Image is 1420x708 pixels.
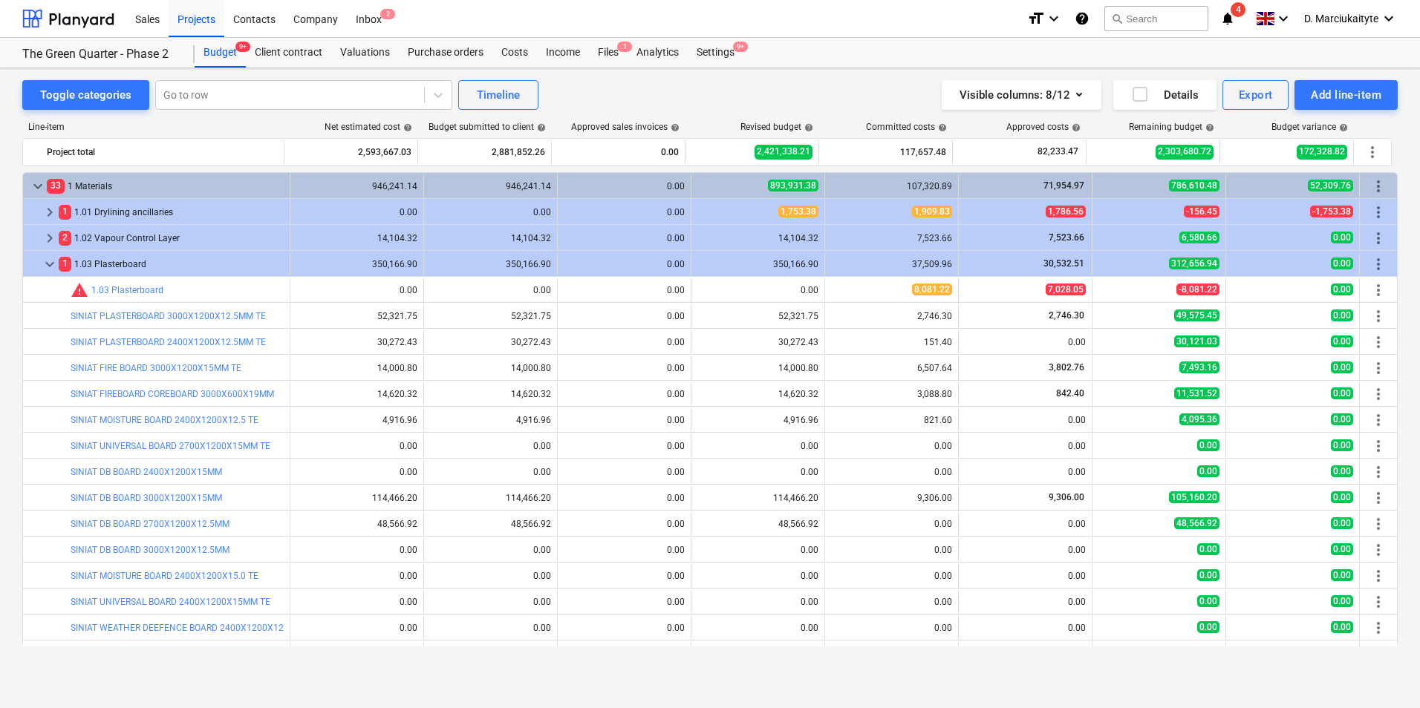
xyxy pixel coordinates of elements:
div: 14,104.32 [430,233,551,243]
span: keyboard_arrow_down [41,255,59,273]
i: keyboard_arrow_down [1380,10,1398,27]
div: 0.00 [697,441,818,451]
span: 3,802.76 [1047,362,1086,373]
div: 0.00 [296,623,417,633]
button: Details [1113,80,1217,110]
span: 6,580.66 [1179,232,1219,243]
span: More actions [1369,177,1387,195]
div: 0.00 [296,597,417,607]
div: 114,466.20 [430,493,551,503]
div: 14,104.32 [697,233,818,243]
div: 0.00 [697,545,818,555]
div: 14,620.32 [296,389,417,399]
span: 9+ [235,42,250,52]
div: 117,657.48 [825,140,946,164]
a: Budget9+ [195,38,246,68]
span: 786,610.48 [1169,180,1219,191]
span: 82,233.47 [1036,145,1080,158]
span: 7,493.16 [1179,361,1219,373]
span: 9,306.00 [1047,492,1086,502]
div: 9,306.00 [831,493,952,503]
span: 0.00 [1331,283,1353,295]
a: SINIAT PLASTERBOARD 3000X1200X12.5MM TE [71,311,266,321]
span: 0.00 [1197,465,1219,477]
div: 37,509.96 [831,259,952,269]
button: Timeline [458,80,538,110]
div: 4,916.96 [296,415,417,425]
div: 14,104.32 [296,233,417,243]
span: -156.45 [1184,206,1219,217]
div: 0.00 [965,337,1086,347]
span: 0.00 [1331,361,1353,373]
div: 14,620.32 [430,389,551,399]
div: Costs [492,38,537,68]
span: More actions [1369,333,1387,351]
span: More actions [1369,359,1387,377]
button: Visible columns:8/12 [942,80,1101,110]
span: 0.00 [1331,595,1353,607]
i: Knowledge base [1075,10,1090,27]
div: 48,566.92 [430,519,551,529]
span: More actions [1369,619,1387,637]
span: 0.00 [1197,569,1219,581]
div: 3,088.80 [831,389,952,399]
a: Purchase orders [399,38,492,68]
span: 1,909.83 [912,206,952,217]
span: 0.00 [1331,621,1353,633]
i: notifications [1220,10,1235,27]
a: Client contract [246,38,331,68]
div: 0.00 [296,441,417,451]
span: 71,954.97 [1042,180,1086,191]
a: SINIAT FIREBOARD COREBOARD 3000X600X19MM [71,389,274,399]
div: 0.00 [564,389,685,399]
a: SINIAT DB BOARD 3000X1200X15MM [71,493,222,503]
a: Valuations [331,38,399,68]
span: 0.00 [1197,543,1219,555]
div: 48,566.92 [296,519,417,529]
span: 0.00 [1197,621,1219,633]
a: SINIAT PLASTERBOARD 2400X1200X12.5MM TE [71,337,266,347]
div: 14,000.80 [697,363,818,373]
span: -1,753.38 [1310,206,1353,217]
span: 0.00 [1197,595,1219,607]
div: 0.00 [831,545,952,555]
span: More actions [1369,541,1387,559]
span: 1 [59,205,71,219]
div: Budget variance [1271,122,1348,132]
span: 0.00 [1331,309,1353,321]
span: 1 [59,257,71,271]
i: keyboard_arrow_down [1045,10,1063,27]
div: 30,272.43 [697,337,818,347]
span: help [801,123,813,132]
div: 0.00 [831,597,952,607]
span: More actions [1369,307,1387,325]
div: 151.40 [831,337,952,347]
div: 52,321.75 [430,311,551,321]
div: Settings [688,38,743,68]
div: 0.00 [965,623,1086,633]
div: 4,916.96 [430,415,551,425]
span: help [534,123,546,132]
span: 0.00 [1331,569,1353,581]
span: D. Marciukaityte [1304,13,1378,24]
div: 0.00 [296,545,417,555]
a: Settings9+ [688,38,743,68]
span: keyboard_arrow_down [29,177,47,195]
span: 893,931.38 [768,180,818,191]
div: 0.00 [965,467,1086,477]
div: Project total [47,140,278,164]
span: 0.00 [1331,335,1353,347]
div: Remaining budget [1129,122,1214,132]
span: 0.00 [1331,439,1353,451]
a: SINIAT FIRE BOARD 3000X1200X15MM TE [71,363,241,373]
div: 0.00 [831,441,952,451]
span: help [400,123,412,132]
div: 0.00 [430,597,551,607]
span: help [1202,123,1214,132]
div: 0.00 [965,441,1086,451]
span: 0.00 [1331,543,1353,555]
a: Income [537,38,589,68]
div: 0.00 [296,285,417,295]
div: 0.00 [564,207,685,217]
